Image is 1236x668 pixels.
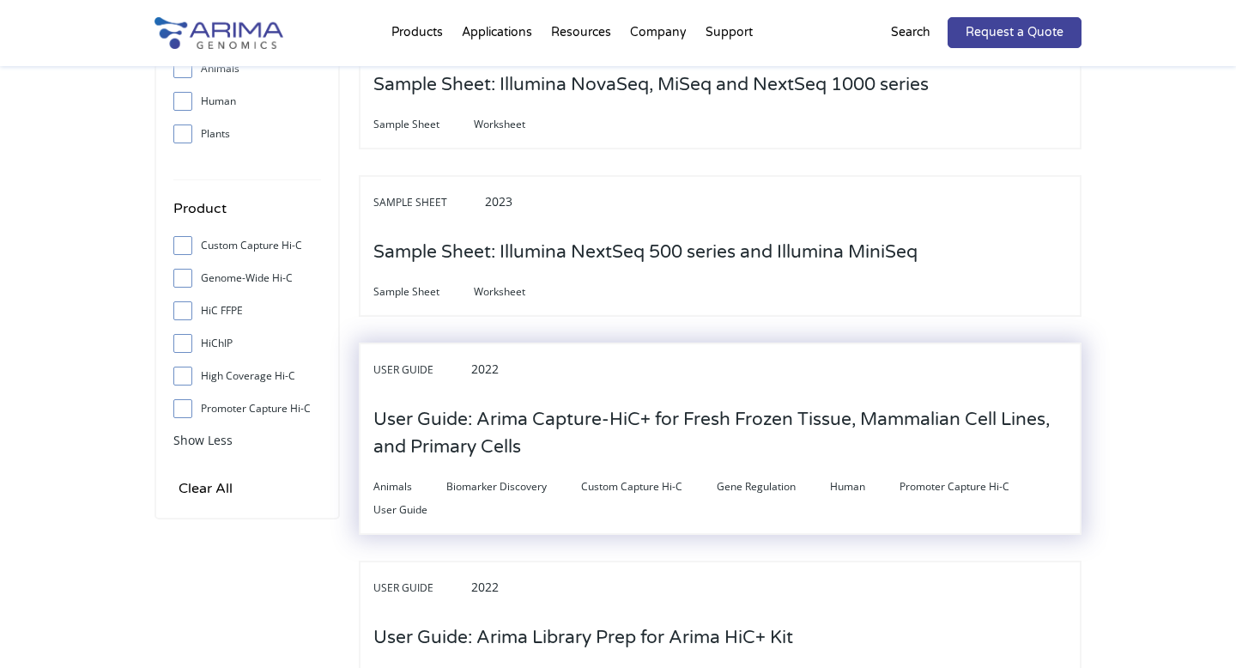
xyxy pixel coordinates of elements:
h3: User Guide: Arima Capture-HiC+ for Fresh Frozen Tissue, Mammalian Cell Lines, and Primary Cells [373,393,1067,474]
a: User Guide: Arima Capture-HiC+ for Fresh Frozen Tissue, Mammalian Cell Lines, and Primary Cells [373,438,1067,457]
span: Custom Capture Hi-C [581,477,717,497]
h4: Product [173,197,321,233]
span: Gene Regulation [717,477,830,497]
span: Sample Sheet [373,282,474,302]
span: Promoter Capture Hi-C [900,477,1044,497]
label: Custom Capture Hi-C [173,233,321,258]
span: User Guide [373,578,468,598]
span: 2022 [471,361,499,377]
span: 2023 [485,193,512,210]
span: 2022 [471,579,499,595]
img: Arima-Genomics-logo [154,17,283,49]
label: Animals [173,56,321,82]
span: Biomarker Discovery [446,477,581,497]
input: Clear All [173,477,238,501]
label: Genome-Wide Hi-C [173,265,321,291]
span: Sample Sheet [373,192,482,213]
span: User Guide [373,500,462,520]
span: Worksheet [474,114,560,135]
a: Sample Sheet: Illumina NextSeq 500 series and Illumina MiniSeq [373,243,918,262]
label: Promoter Capture Hi-C [173,396,321,422]
span: Show Less [173,432,233,448]
label: Human [173,88,321,114]
span: Sample Sheet [373,114,474,135]
label: HiChIP [173,331,321,356]
label: HiC FFPE [173,298,321,324]
a: Sample Sheet: Illumina NovaSeq, MiSeq and NextSeq 1000 series [373,76,929,94]
h3: Sample Sheet: Illumina NovaSeq, MiSeq and NextSeq 1000 series [373,58,929,112]
span: Last Name [236,70,303,88]
h3: User Guide: Arima Library Prep for Arima HiC+ Kit [373,611,793,665]
a: User Guide: Arima Library Prep for Arima HiC+ Kit [373,629,793,647]
span: User Guide [373,360,468,380]
h3: Sample Sheet: Illumina NextSeq 500 series and Illumina MiniSeq [373,226,918,279]
span: Human [830,477,900,497]
span: Worksheet [474,282,560,302]
label: Plants [173,121,321,147]
span: Animals [373,477,446,497]
p: Search [891,21,930,44]
a: Request a Quote [948,17,1081,48]
label: High Coverage Hi-C [173,363,321,389]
